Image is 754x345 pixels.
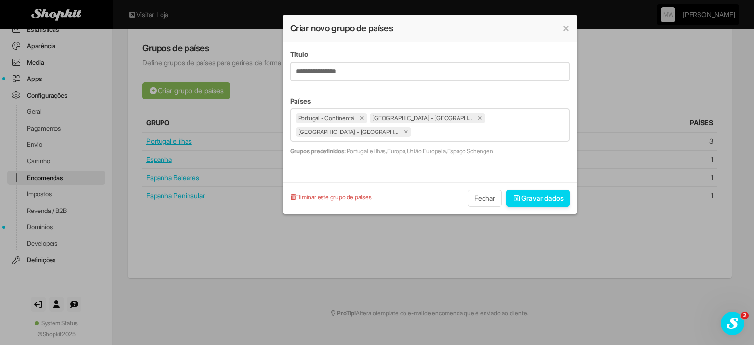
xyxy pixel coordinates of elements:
[721,312,744,335] iframe: Intercom live chat
[741,312,749,319] span: 2
[290,96,311,106] label: Países
[290,147,346,155] strong: Grupos predefinidos:
[468,190,502,207] button: Fechar
[506,190,570,207] button: Gravar dados
[562,22,570,34] button: ×
[347,147,386,155] a: Portugal e ilhas
[290,147,493,155] p: , , ,
[447,147,493,155] a: Espaço Schengen
[407,147,446,155] a: União Europeia
[290,190,377,205] a: Eliminar este grupo de países
[290,22,570,35] h4: Criar novo grupo de países
[387,147,405,155] a: Europa
[298,113,355,123] span: Portugal - Continental
[372,113,473,123] span: [GEOGRAPHIC_DATA] - [GEOGRAPHIC_DATA]
[298,127,399,137] span: [GEOGRAPHIC_DATA] - [GEOGRAPHIC_DATA]
[290,50,308,59] label: Título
